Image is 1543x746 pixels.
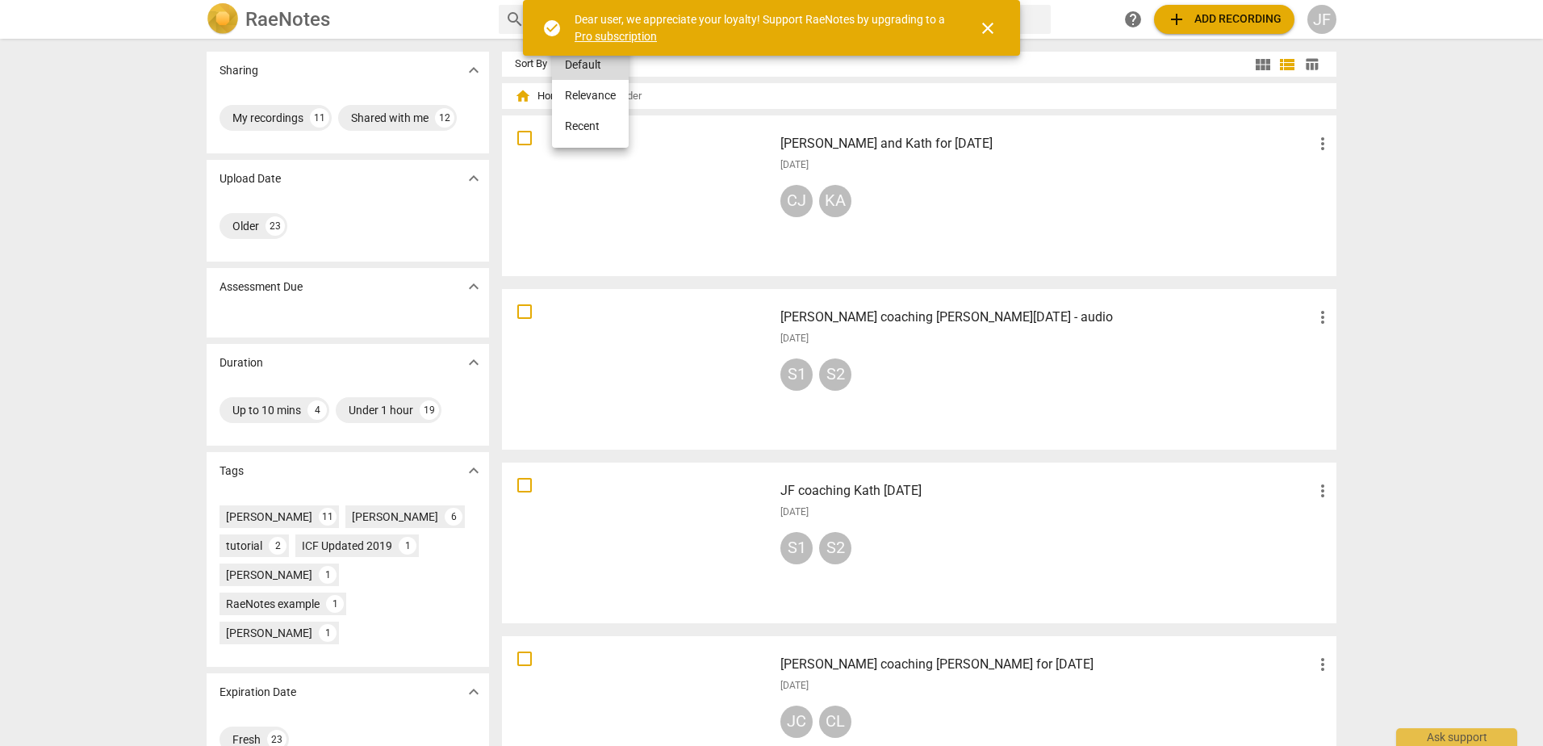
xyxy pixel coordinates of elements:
[542,19,562,38] span: check_circle
[552,49,629,80] li: Default
[978,19,997,38] span: close
[575,30,657,43] a: Pro subscription
[968,9,1007,48] button: Close
[575,11,949,44] div: Dear user, we appreciate your loyalty! Support RaeNotes by upgrading to a
[552,80,629,111] li: Relevance
[552,111,629,141] li: Recent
